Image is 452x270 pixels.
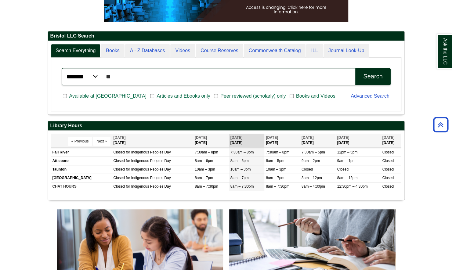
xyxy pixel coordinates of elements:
[337,184,367,189] span: 12:30pm – 4:30pm
[264,134,300,147] th: [DATE]
[266,150,289,154] span: 7:30am – 8pm
[195,184,218,189] span: 8am – 7:30pm
[126,159,171,163] span: for Indigenous Peoples Day
[230,167,251,171] span: 10am – 3pm
[214,93,218,99] input: Peer reviewed (scholarly) only
[266,167,286,171] span: 10am – 3pm
[290,93,294,99] input: Books and Videos
[302,150,325,154] span: 7:30am – 5pm
[63,93,67,99] input: Available at [GEOGRAPHIC_DATA]
[51,165,112,174] td: Taunton
[112,134,193,147] th: [DATE]
[337,167,348,171] span: Closed
[196,44,243,58] a: Course Reserves
[363,73,382,80] div: Search
[51,174,112,182] td: [GEOGRAPHIC_DATA]
[294,92,338,100] span: Books and Videos
[170,44,195,58] a: Videos
[51,182,112,191] td: CHAT HOURS
[101,44,124,58] a: Books
[195,135,207,140] span: [DATE]
[355,68,390,85] button: Search
[382,159,394,163] span: Closed
[154,92,212,100] span: Articles and Ebooks only
[230,176,249,180] span: 8am – 7pm
[48,121,404,131] h2: Library Hours
[114,176,125,180] span: Closed
[302,159,320,163] span: 9am – 2pm
[126,167,171,171] span: for Indigenous Peoples Day
[302,176,322,180] span: 8am – 12pm
[193,134,229,147] th: [DATE]
[381,134,401,147] th: [DATE]
[431,121,450,129] a: Back to Top
[382,167,394,171] span: Closed
[230,150,254,154] span: 7:30am – 8pm
[324,44,369,58] a: Journal Look-Up
[195,150,218,154] span: 7:30am – 8pm
[114,184,125,189] span: Closed
[114,167,125,171] span: Closed
[302,184,325,189] span: 8am – 4:30pm
[306,44,323,58] a: ILL
[51,148,112,157] td: Fall River
[302,167,313,171] span: Closed
[126,150,171,154] span: for Indigenous Peoples Day
[337,135,349,140] span: [DATE]
[266,159,284,163] span: 8am – 5pm
[126,184,171,189] span: for Indigenous Peoples Day
[125,44,170,58] a: A - Z Databases
[126,176,171,180] span: for Indigenous Peoples Day
[335,134,381,147] th: [DATE]
[93,137,110,146] button: Next »
[337,176,357,180] span: 8am – 12pm
[337,159,355,163] span: 9am – 1pm
[114,150,125,154] span: Closed
[114,135,126,140] span: [DATE]
[195,176,213,180] span: 8am – 7pm
[266,135,278,140] span: [DATE]
[266,176,284,180] span: 8am – 7pm
[230,184,254,189] span: 8am – 7:30pm
[266,184,289,189] span: 8am – 7:30pm
[302,135,314,140] span: [DATE]
[300,134,336,147] th: [DATE]
[230,159,249,163] span: 8am – 6pm
[382,184,394,189] span: Closed
[195,167,215,171] span: 10am – 3pm
[351,93,389,99] a: Advanced Search
[382,135,395,140] span: [DATE]
[68,137,92,146] button: « Previous
[51,44,101,58] a: Search Everything
[229,134,265,147] th: [DATE]
[337,150,357,154] span: 12pm – 5pm
[195,159,213,163] span: 8am – 6pm
[67,92,149,100] span: Available at [GEOGRAPHIC_DATA]
[382,150,394,154] span: Closed
[230,135,243,140] span: [DATE]
[51,157,112,165] td: Attleboro
[48,31,404,41] h2: Bristol LLC Search
[218,92,288,100] span: Peer reviewed (scholarly) only
[382,176,394,180] span: Closed
[244,44,306,58] a: Commonwealth Catalog
[114,159,125,163] span: Closed
[150,93,154,99] input: Articles and Ebooks only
